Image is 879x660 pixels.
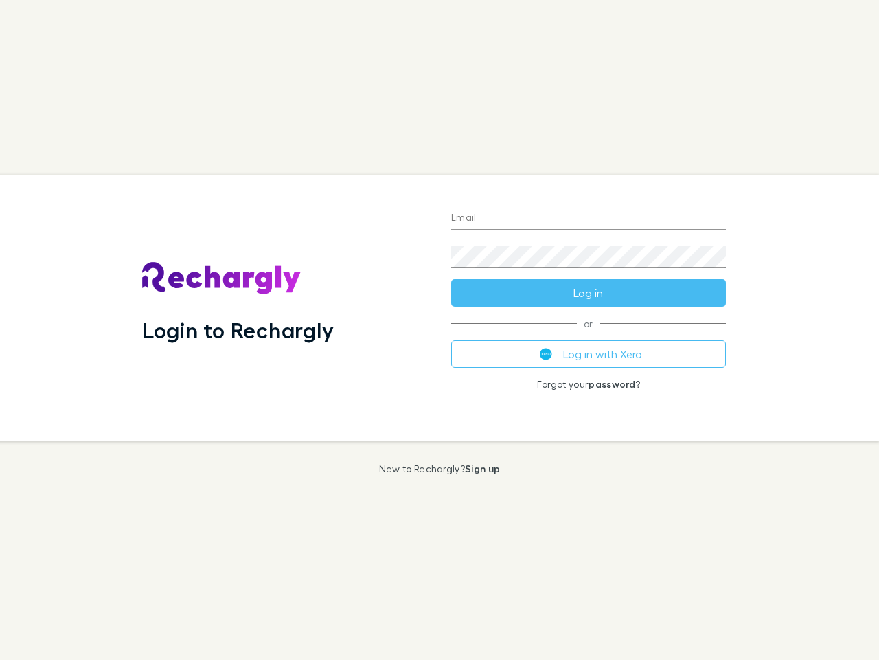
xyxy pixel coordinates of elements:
button: Log in with Xero [451,340,726,368]
p: Forgot your ? [451,379,726,390]
span: or [451,323,726,324]
p: New to Rechargly? [379,463,501,474]
img: Xero's logo [540,348,552,360]
img: Rechargly's Logo [142,262,301,295]
a: Sign up [465,463,500,474]
a: password [589,378,635,390]
button: Log in [451,279,726,307]
h1: Login to Rechargly [142,317,334,343]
